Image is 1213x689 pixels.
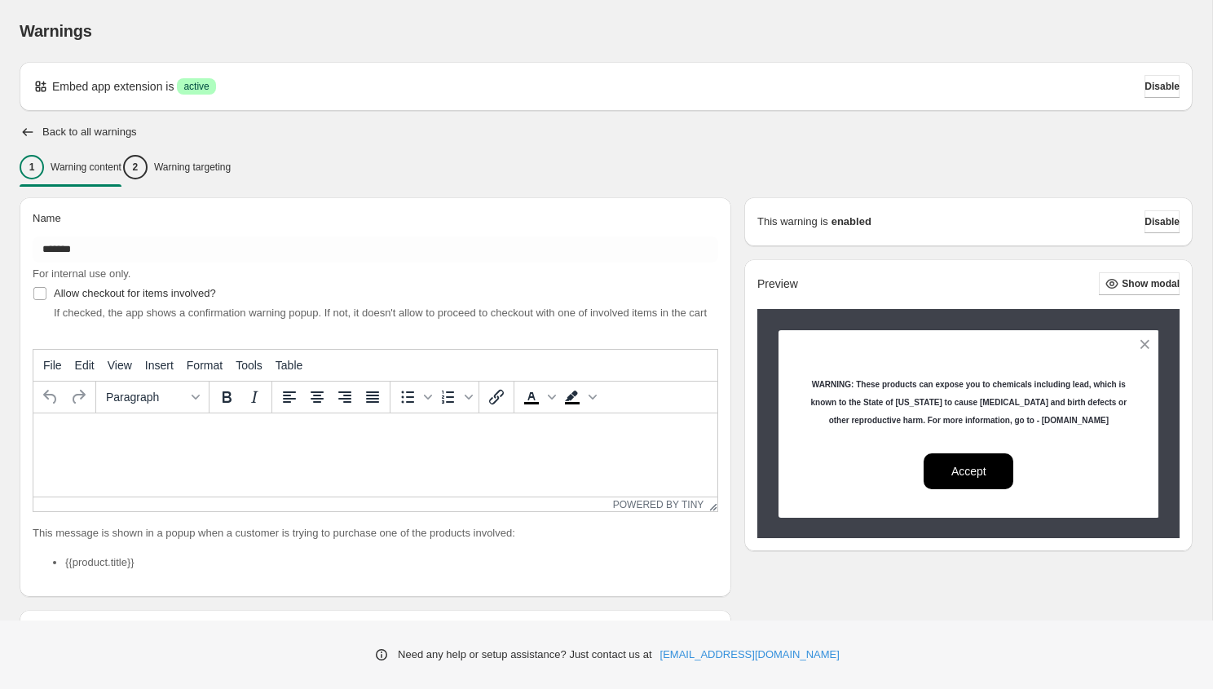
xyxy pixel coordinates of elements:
[20,150,121,184] button: 1Warning content
[434,383,475,411] div: Numbered list
[37,383,64,411] button: Undo
[33,413,717,497] iframe: Rich Text Area
[213,383,240,411] button: Bold
[99,383,205,411] button: Formats
[52,78,174,95] p: Embed app extension is
[33,267,130,280] span: For internal use only.
[359,383,386,411] button: Justify
[183,80,209,93] span: active
[276,359,302,372] span: Table
[331,383,359,411] button: Align right
[65,554,718,571] li: {{product.title}}
[106,391,186,404] span: Paragraph
[187,359,223,372] span: Format
[20,155,44,179] div: 1
[43,359,62,372] span: File
[1145,215,1180,228] span: Disable
[240,383,268,411] button: Italic
[123,150,231,184] button: 2Warning targeting
[924,453,1013,489] button: Accept
[483,383,510,411] button: Insert/edit link
[303,383,331,411] button: Align center
[1122,277,1180,290] span: Show modal
[518,383,558,411] div: Text color
[1145,210,1180,233] button: Disable
[1145,80,1180,93] span: Disable
[236,359,262,372] span: Tools
[757,277,798,291] h2: Preview
[394,383,434,411] div: Bullet list
[33,212,61,224] span: Name
[108,359,132,372] span: View
[1145,75,1180,98] button: Disable
[64,383,92,411] button: Redo
[42,126,137,139] h2: Back to all warnings
[54,307,707,319] span: If checked, the app shows a confirmation warning popup. If not, it doesn't allow to proceed to ch...
[1099,272,1180,295] button: Show modal
[54,287,216,299] span: Allow checkout for items involved?
[660,647,840,663] a: [EMAIL_ADDRESS][DOMAIN_NAME]
[20,22,92,40] span: Warnings
[75,359,95,372] span: Edit
[276,383,303,411] button: Align left
[831,214,871,230] strong: enabled
[123,155,148,179] div: 2
[51,161,121,174] p: Warning content
[154,161,231,174] p: Warning targeting
[613,499,704,510] a: Powered by Tiny
[33,525,718,541] p: This message is shown in a popup when a customer is trying to purchase one of the products involved:
[558,383,599,411] div: Background color
[145,359,174,372] span: Insert
[704,497,717,511] div: Resize
[811,380,1127,425] strong: WARNING: These products can expose you to chemicals including lead, which is known to the State o...
[757,214,828,230] p: This warning is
